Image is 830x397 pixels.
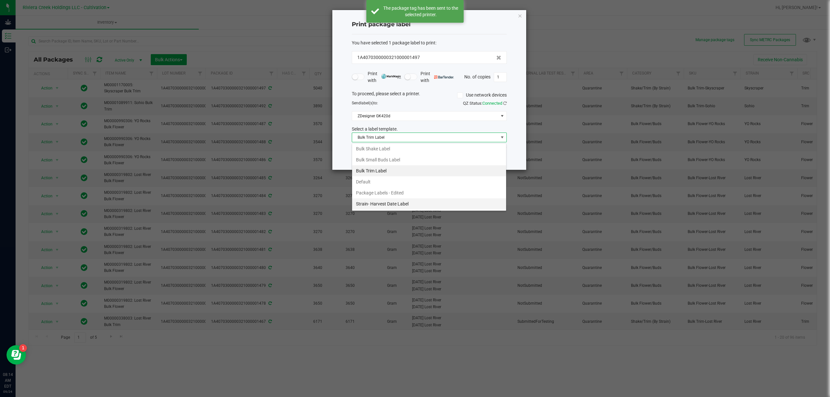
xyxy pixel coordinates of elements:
[352,187,506,198] li: Package Labels - Edited
[361,101,373,105] span: label(s)
[352,154,506,165] li: Bulk Small Buds Label
[383,5,459,18] div: The package tag has been sent to the selected printer.
[352,176,506,187] li: Default
[434,76,454,79] img: bartender.png
[464,74,491,79] span: No. of copies
[457,92,507,99] label: Use network devices
[368,70,401,84] span: Print with
[352,20,507,29] h4: Print package label
[19,344,27,352] iframe: Resource center unread badge
[421,70,454,84] span: Print with
[6,345,26,365] iframe: Resource center
[352,101,378,105] span: Send to:
[352,143,506,154] li: Bulk Shake Label
[347,126,512,133] div: Select a label template.
[357,54,420,61] span: 1A4070300000321000001497
[352,111,498,121] span: ZDesigner GK420d
[482,101,502,106] span: Connected
[352,165,506,176] li: Bulk Trim Label
[352,198,506,209] li: Strain- Harvest Date Label
[352,40,435,45] span: You have selected 1 package label to print
[347,90,512,100] div: To proceed, please select a printer.
[352,133,498,142] span: Bulk Trim Label
[381,74,401,79] img: mark_magic_cybra.png
[463,101,507,106] span: QZ Status:
[352,40,507,46] div: :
